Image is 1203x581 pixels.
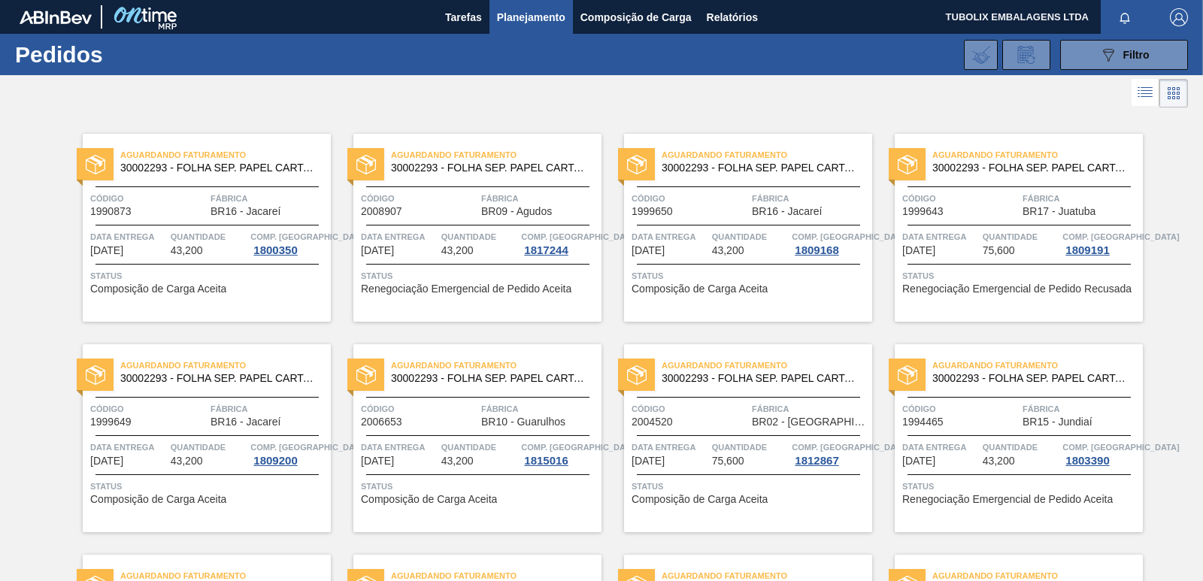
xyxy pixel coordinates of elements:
span: Comp. Carga [1062,440,1179,455]
span: Status [632,268,868,283]
span: 30002293 - FOLHA SEP. PAPEL CARTAO 1200x1000M 350g [662,373,860,384]
a: statusAguardando Faturamento30002293 - FOLHA SEP. PAPEL CARTAO 1200x1000M 350gCódigo1999649Fábric... [60,344,331,532]
span: 30002293 - FOLHA SEP. PAPEL CARTAO 1200x1000M 350g [662,162,860,174]
div: Visão em Lista [1132,79,1159,107]
img: status [898,155,917,174]
span: Composição de Carga Aceita [632,494,768,505]
span: BR17 - Juatuba [1023,206,1095,217]
span: Renegociação Emergencial de Pedido Aceita [902,494,1113,505]
span: BR16 - Jacareí [211,206,280,217]
span: Data entrega [90,440,167,455]
span: BR15 - Jundiaí [1023,416,1092,428]
span: Código [90,191,207,206]
a: Comp. [GEOGRAPHIC_DATA]1800350 [250,229,327,256]
span: 30002293 - FOLHA SEP. PAPEL CARTAO 1200x1000M 350g [120,373,319,384]
span: 10/09/2025 [632,245,665,256]
h1: Pedidos [15,46,233,63]
span: 75,600 [983,245,1015,256]
span: 1994465 [902,416,944,428]
div: 1815016 [521,455,571,467]
span: 43,200 [171,245,203,256]
span: Fábrica [481,401,598,416]
span: Data entrega [361,440,438,455]
span: Composição de Carga Aceita [632,283,768,295]
span: Comp. Carga [792,229,908,244]
div: 1812867 [792,455,841,467]
a: statusAguardando Faturamento30002293 - FOLHA SEP. PAPEL CARTAO 1200x1000M 350gCódigo1999643Fábric... [872,134,1143,322]
img: status [627,365,647,385]
span: 43,200 [171,455,203,467]
img: status [356,365,376,385]
a: Comp. [GEOGRAPHIC_DATA]1809168 [792,229,868,256]
span: BR09 - Agudos [481,206,552,217]
span: 15/09/2025 [902,455,935,467]
span: 30002293 - FOLHA SEP. PAPEL CARTAO 1200x1000M 350g [391,162,589,174]
span: Aguardando Faturamento [391,358,601,373]
span: Data entrega [90,229,167,244]
a: statusAguardando Faturamento30002293 - FOLHA SEP. PAPEL CARTAO 1200x1000M 350gCódigo1990873Fábric... [60,134,331,322]
span: 2004520 [632,416,673,428]
div: 1809200 [250,455,300,467]
a: Comp. [GEOGRAPHIC_DATA]1803390 [1062,440,1139,467]
span: 30002293 - FOLHA SEP. PAPEL CARTAO 1200x1000M 350g [932,373,1131,384]
span: 75,600 [712,455,744,467]
img: status [627,155,647,174]
div: Solicitação de Revisão de Pedidos [1002,40,1050,70]
span: Aguardando Faturamento [662,147,872,162]
span: 1990873 [90,206,132,217]
span: Aguardando Faturamento [120,358,331,373]
button: Filtro [1060,40,1188,70]
span: 43,200 [441,245,474,256]
span: 15/09/2025 [632,455,665,467]
span: BR16 - Jacareí [752,206,822,217]
span: Tarefas [445,8,482,26]
a: statusAguardando Faturamento30002293 - FOLHA SEP. PAPEL CARTAO 1200x1000M 350gCódigo2006653Fábric... [331,344,601,532]
span: Código [632,401,748,416]
span: Comp. Carga [792,440,908,455]
span: Código [902,191,1019,206]
a: Comp. [GEOGRAPHIC_DATA]1817244 [521,229,598,256]
span: Fábrica [1023,191,1139,206]
img: status [356,155,376,174]
span: Fábrica [211,191,327,206]
span: Composição de Carga Aceita [361,494,497,505]
span: 10/09/2025 [361,245,394,256]
span: Comp. Carga [1062,229,1179,244]
span: Data entrega [632,229,708,244]
span: BR02 - Sergipe [752,416,868,428]
div: Importar Negociações dos Pedidos [964,40,998,70]
span: Renegociação Emergencial de Pedido Aceita [361,283,571,295]
span: BR10 - Guarulhos [481,416,565,428]
button: Notificações [1101,7,1149,28]
span: Filtro [1123,49,1150,61]
div: 1809191 [1062,244,1112,256]
span: 2008907 [361,206,402,217]
span: Status [361,268,598,283]
img: status [86,365,105,385]
span: Comp. Carga [250,440,367,455]
span: Código [902,401,1019,416]
span: Comp. Carga [521,440,638,455]
span: 12/09/2025 [90,455,123,467]
span: Quantidade [983,440,1059,455]
span: 43,200 [983,455,1015,467]
span: Quantidade [171,229,247,244]
div: Visão em Cards [1159,79,1188,107]
div: 1809168 [792,244,841,256]
span: Composição de Carga Aceita [90,494,226,505]
span: Fábrica [752,401,868,416]
span: Fábrica [1023,401,1139,416]
span: Aguardando Faturamento [391,147,601,162]
span: Aguardando Faturamento [120,147,331,162]
span: Planejamento [497,8,565,26]
span: Aguardando Faturamento [932,147,1143,162]
a: statusAguardando Faturamento30002293 - FOLHA SEP. PAPEL CARTAO 1200x1000M 350gCódigo2008907Fábric... [331,134,601,322]
span: 30002293 - FOLHA SEP. PAPEL CARTAO 1200x1000M 350g [932,162,1131,174]
span: Status [361,479,598,494]
span: Data entrega [632,440,708,455]
span: Fábrica [481,191,598,206]
span: Quantidade [441,229,518,244]
span: Quantidade [712,229,789,244]
span: Data entrega [361,229,438,244]
span: Código [632,191,748,206]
